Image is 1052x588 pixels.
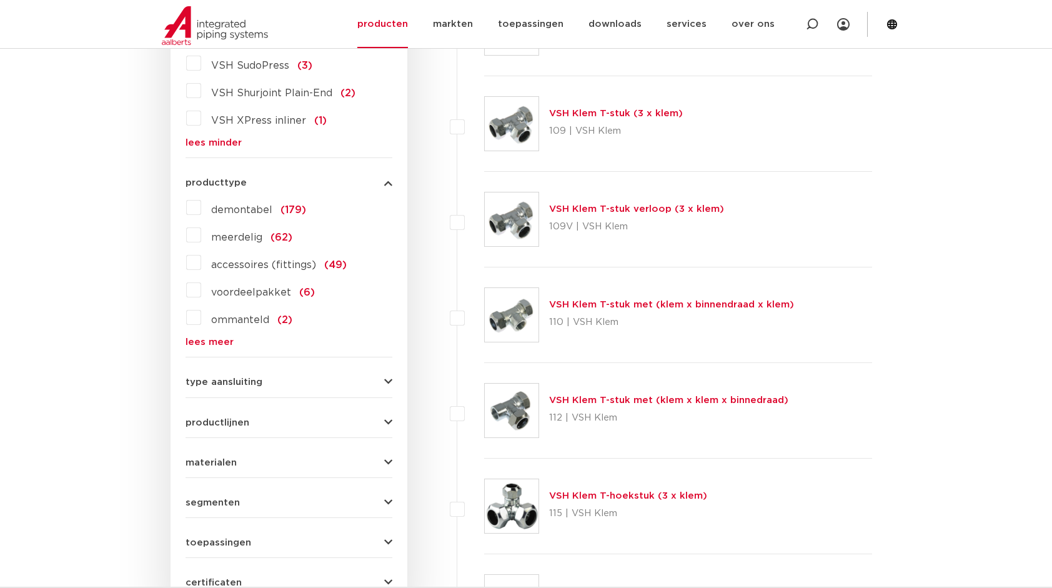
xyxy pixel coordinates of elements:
[186,538,392,547] button: toepassingen
[549,204,724,214] a: VSH Klem T-stuk verloop (3 x klem)
[280,205,306,215] span: (179)
[485,384,538,437] img: Thumbnail for VSH Klem T-stuk met (klem x klem x binnedraad)
[549,396,788,405] a: VSH Klem T-stuk met (klem x klem x binnedraad)
[186,578,392,587] button: certificaten
[324,260,347,270] span: (49)
[211,116,306,126] span: VSH XPress inliner
[186,337,392,347] a: lees meer
[186,377,392,387] button: type aansluiting
[186,458,392,467] button: materialen
[549,408,788,428] p: 112 | VSH Klem
[186,578,242,587] span: certificaten
[211,232,262,242] span: meerdelig
[549,491,707,501] a: VSH Klem T-hoekstuk (3 x klem)
[299,287,315,297] span: (6)
[211,61,289,71] span: VSH SudoPress
[186,538,251,547] span: toepassingen
[211,88,332,98] span: VSH Shurjoint Plain-End
[314,116,327,126] span: (1)
[186,377,262,387] span: type aansluiting
[186,178,392,187] button: producttype
[340,88,355,98] span: (2)
[485,192,538,246] img: Thumbnail for VSH Klem T-stuk verloop (3 x klem)
[277,315,292,325] span: (2)
[270,232,292,242] span: (62)
[549,504,707,524] p: 115 | VSH Klem
[549,121,683,141] p: 109 | VSH Klem
[186,498,240,507] span: segmenten
[186,418,392,427] button: productlijnen
[485,479,538,533] img: Thumbnail for VSH Klem T-hoekstuk (3 x klem)
[211,315,269,325] span: ommanteld
[211,205,272,215] span: demontabel
[485,97,538,151] img: Thumbnail for VSH Klem T-stuk (3 x klem)
[211,260,316,270] span: accessoires (fittings)
[186,138,392,147] a: lees minder
[211,287,291,297] span: voordeelpakket
[549,312,794,332] p: 110 | VSH Klem
[186,498,392,507] button: segmenten
[186,178,247,187] span: producttype
[297,61,312,71] span: (3)
[549,300,794,309] a: VSH Klem T-stuk met (klem x binnendraad x klem)
[186,458,237,467] span: materialen
[549,109,683,118] a: VSH Klem T-stuk (3 x klem)
[186,418,249,427] span: productlijnen
[485,288,538,342] img: Thumbnail for VSH Klem T-stuk met (klem x binnendraad x klem)
[549,217,724,237] p: 109V | VSH Klem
